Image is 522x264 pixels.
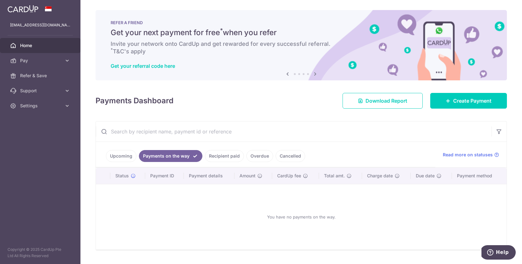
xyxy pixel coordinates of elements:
[111,28,492,38] h5: Get your next payment for free when you refer
[453,97,492,105] span: Create Payment
[430,93,507,109] a: Create Payment
[96,121,492,142] input: Search by recipient name, payment id or reference
[20,57,62,64] span: Pay
[20,88,62,94] span: Support
[96,10,507,80] img: RAF banner
[367,173,393,179] span: Charge date
[10,22,70,28] p: [EMAIL_ADDRESS][DOMAIN_NAME]
[416,173,435,179] span: Due date
[106,150,136,162] a: Upcoming
[184,168,234,184] th: Payment details
[111,40,492,55] h6: Invite your network onto CardUp and get rewarded for every successful referral. T&C's apply
[20,73,62,79] span: Refer & Save
[20,42,62,49] span: Home
[343,93,423,109] a: Download Report
[276,150,305,162] a: Cancelled
[481,245,516,261] iframe: Opens a widget where you can find more information
[277,173,301,179] span: CardUp fee
[452,168,507,184] th: Payment method
[96,95,173,106] h4: Payments Dashboard
[365,97,407,105] span: Download Report
[443,152,493,158] span: Read more on statuses
[103,189,499,245] div: You have no payments on the way.
[115,173,129,179] span: Status
[246,150,273,162] a: Overdue
[239,173,256,179] span: Amount
[443,152,499,158] a: Read more on statuses
[145,168,184,184] th: Payment ID
[205,150,244,162] a: Recipient paid
[20,103,62,109] span: Settings
[8,5,38,13] img: CardUp
[139,150,202,162] a: Payments on the way
[111,63,175,69] a: Get your referral code here
[111,20,492,25] p: REFER A FRIEND
[324,173,345,179] span: Total amt.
